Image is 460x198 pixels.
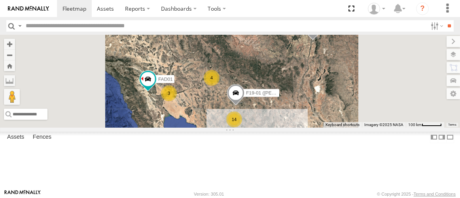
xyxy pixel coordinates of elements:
label: Map Settings [447,88,460,99]
button: Keyboard shortcuts [326,122,360,128]
label: Hide Summary Table [446,132,454,143]
div: 4 [204,70,220,86]
div: 3 [161,85,177,101]
button: Zoom out [4,49,15,60]
div: 14 [226,111,242,127]
i: ? [416,2,429,15]
label: Search Filter Options [428,20,445,32]
label: Measure [4,75,15,86]
div: Jason Ham [365,3,388,15]
a: Terms and Conditions [414,192,456,196]
label: Search Query [17,20,23,32]
div: Version: 305.01 [194,192,224,196]
button: Zoom Home [4,60,15,71]
div: © Copyright 2025 - [377,192,456,196]
button: Zoom in [4,39,15,49]
img: rand-logo.svg [8,6,49,11]
button: Drag Pegman onto the map to open Street View [4,89,20,105]
span: FAD01 [158,76,173,82]
span: 100 km [408,123,422,127]
label: Dock Summary Table to the Right [438,132,446,143]
label: Fences [29,132,55,143]
button: Map Scale: 100 km per 47 pixels [406,122,444,128]
a: Terms [448,123,456,126]
span: Imagery ©2025 NASA [364,123,403,127]
span: F19-01 ([PERSON_NAME]) [246,90,305,96]
a: Visit our Website [4,190,41,198]
label: Assets [3,132,28,143]
label: Dock Summary Table to the Left [430,132,438,143]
